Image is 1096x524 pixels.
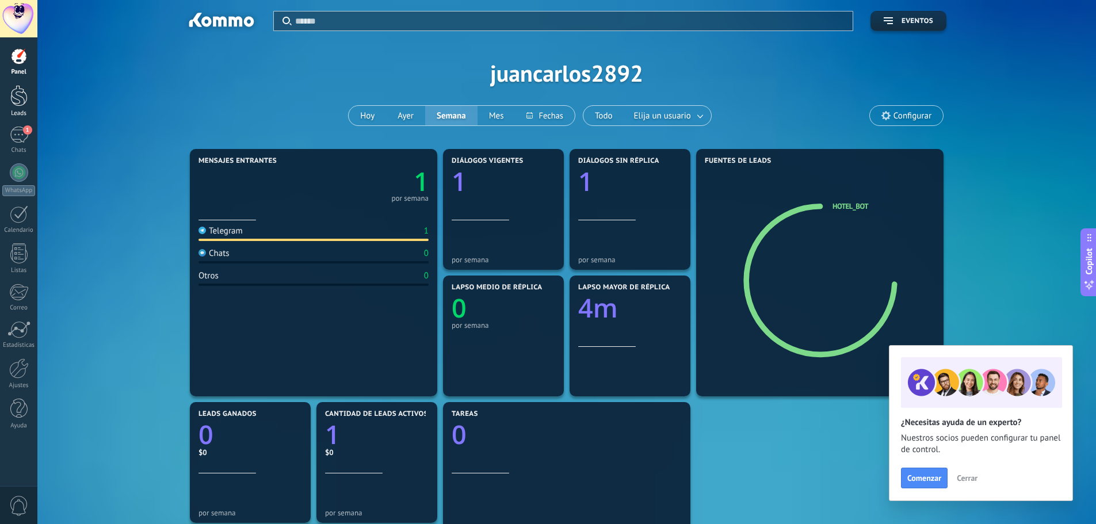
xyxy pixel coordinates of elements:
[414,164,429,199] text: 1
[198,410,257,418] span: Leads ganados
[452,255,555,264] div: por semana
[452,321,555,330] div: por semana
[578,255,682,264] div: por semana
[578,290,618,326] text: 4m
[424,270,429,281] div: 0
[2,147,36,154] div: Chats
[198,417,213,452] text: 0
[325,508,429,517] div: por semana
[901,417,1061,428] h2: ¿Necesitas ayuda de un experto?
[2,68,36,76] div: Panel
[391,196,429,201] div: por semana
[425,106,478,125] button: Semana
[198,249,206,257] img: Chats
[893,111,931,121] span: Configurar
[424,225,429,236] div: 1
[314,164,429,199] a: 1
[198,417,302,452] a: 0
[901,468,948,488] button: Comenzar
[583,106,624,125] button: Todo
[907,474,941,482] span: Comenzar
[832,201,868,211] a: hotel_bot
[198,227,206,234] img: Telegram
[870,11,946,31] button: Eventos
[2,227,36,234] div: Calendario
[624,106,711,125] button: Elija un usuario
[452,417,682,452] a: 0
[952,469,983,487] button: Cerrar
[632,108,693,124] span: Elija un usuario
[325,417,429,452] a: 1
[386,106,425,125] button: Ayer
[325,417,340,452] text: 1
[901,433,1061,456] span: Nuestros socios pueden configurar tu panel de control.
[198,248,230,259] div: Chats
[198,157,277,165] span: Mensajes entrantes
[2,185,35,196] div: WhatsApp
[2,422,36,430] div: Ayuda
[705,157,772,165] span: Fuentes de leads
[424,248,429,259] div: 0
[452,290,467,326] text: 0
[452,410,478,418] span: Tareas
[23,125,32,135] span: 1
[902,17,933,25] span: Eventos
[515,106,574,125] button: Fechas
[578,157,659,165] span: Diálogos sin réplica
[578,290,682,326] a: 4m
[1083,248,1095,274] span: Copilot
[2,382,36,389] div: Ajustes
[349,106,386,125] button: Hoy
[957,474,977,482] span: Cerrar
[2,110,36,117] div: Leads
[198,508,302,517] div: por semana
[478,106,515,125] button: Mes
[578,284,670,292] span: Lapso mayor de réplica
[452,284,543,292] span: Lapso medio de réplica
[198,447,302,457] div: $0
[452,157,524,165] span: Diálogos vigentes
[198,225,243,236] div: Telegram
[578,164,593,199] text: 1
[452,417,467,452] text: 0
[325,447,429,457] div: $0
[2,304,36,312] div: Correo
[452,164,467,199] text: 1
[2,267,36,274] div: Listas
[198,270,219,281] div: Otros
[2,342,36,349] div: Estadísticas
[325,410,428,418] span: Cantidad de leads activos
